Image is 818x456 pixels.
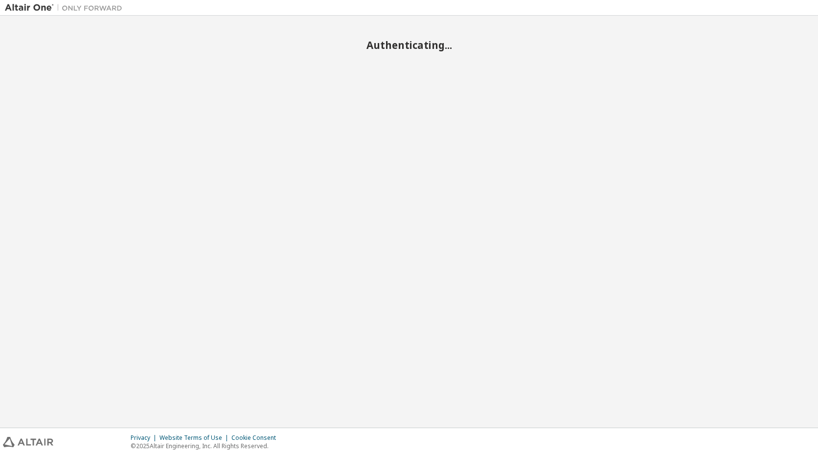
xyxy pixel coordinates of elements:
div: Website Terms of Use [159,434,231,442]
h2: Authenticating... [5,39,813,51]
img: altair_logo.svg [3,437,53,447]
img: Altair One [5,3,127,13]
p: © 2025 Altair Engineering, Inc. All Rights Reserved. [131,442,282,450]
div: Cookie Consent [231,434,282,442]
div: Privacy [131,434,159,442]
